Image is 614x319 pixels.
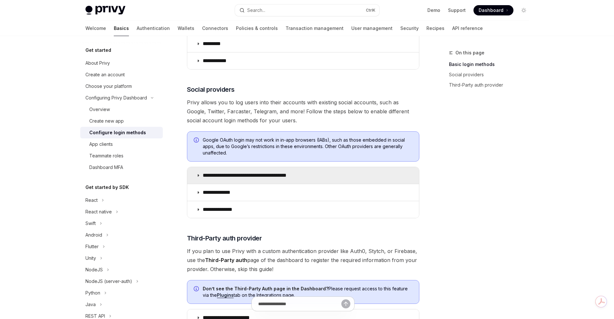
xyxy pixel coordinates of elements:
[449,59,534,70] a: Basic login methods
[85,59,110,67] div: About Privy
[85,231,102,239] div: Android
[235,5,379,16] button: Search...CtrlK
[236,21,278,36] a: Policies & controls
[85,289,100,297] div: Python
[187,98,419,125] span: Privy allows you to log users into their accounts with existing social accounts, such as Google, ...
[85,21,106,36] a: Welcome
[85,208,112,216] div: React native
[85,220,96,227] div: Swift
[366,8,375,13] span: Ctrl K
[80,115,163,127] a: Create new app
[85,277,132,285] div: NodeJS (server-auth)
[80,150,163,162] a: Teammate roles
[114,21,129,36] a: Basics
[85,254,96,262] div: Unity
[187,234,262,243] span: Third-Party auth provider
[203,286,328,291] strong: Don’t see the Third-Party Auth page in the Dashboard?
[85,196,98,204] div: React
[85,71,125,79] div: Create an account
[449,70,534,80] a: Social providers
[80,138,163,150] a: App clients
[137,21,170,36] a: Authentication
[85,82,132,90] div: Choose your platform
[85,94,147,102] div: Configuring Privy Dashboard
[217,292,234,298] a: Plugins
[89,106,110,113] div: Overview
[80,127,163,138] a: Configure login methods
[85,6,125,15] img: light logo
[85,301,96,308] div: Java
[452,21,483,36] a: API reference
[351,21,393,36] a: User management
[80,80,163,92] a: Choose your platform
[473,5,513,15] a: Dashboard
[400,21,419,36] a: Security
[247,6,265,14] div: Search...
[80,69,163,80] a: Create an account
[85,46,111,54] h5: Get started
[89,152,123,160] div: Teammate roles
[89,129,146,136] div: Configure login methods
[203,137,413,156] span: Google OAuth login may not work in in-app browsers (IABs), such as those embedded in social apps,...
[202,21,228,36] a: Connectors
[80,57,163,69] a: About Privy
[427,7,440,14] a: Demo
[286,21,344,36] a: Transaction management
[89,117,124,125] div: Create new app
[85,266,103,274] div: NodeJS
[426,21,444,36] a: Recipes
[187,247,419,274] span: If you plan to use Privy with a custom authentication provider like Auth0, Stytch, or Firebase, u...
[85,243,99,250] div: Flutter
[80,162,163,173] a: Dashboard MFA
[178,21,194,36] a: Wallets
[194,137,200,144] svg: Info
[89,164,123,171] div: Dashboard MFA
[89,140,113,148] div: App clients
[187,85,235,94] span: Social providers
[85,183,129,191] h5: Get started by SDK
[448,7,466,14] a: Support
[194,286,200,293] svg: Info
[455,49,484,57] span: On this page
[205,257,247,263] strong: Third-Party auth
[519,5,529,15] button: Toggle dark mode
[203,286,413,298] span: Please request access to this feature via the tab on the Integrations page.
[341,299,350,308] button: Send message
[449,80,534,90] a: Third-Party auth provider
[80,104,163,115] a: Overview
[479,7,503,14] span: Dashboard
